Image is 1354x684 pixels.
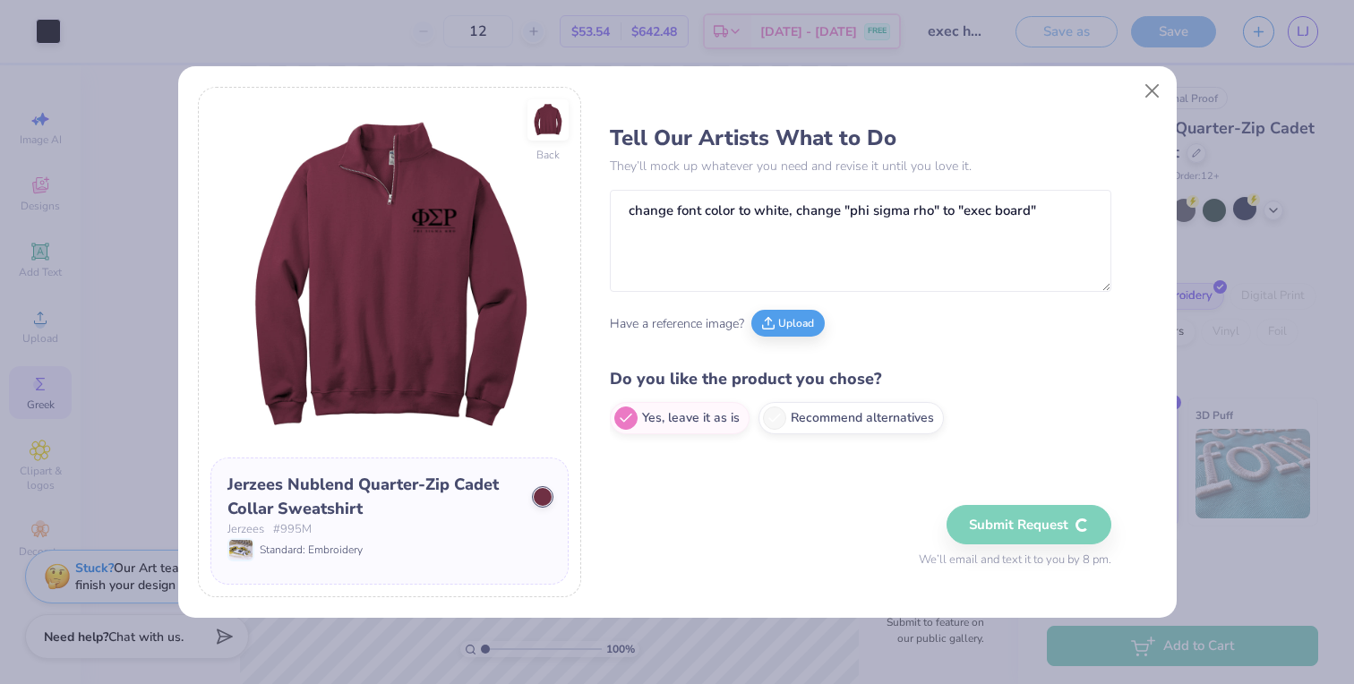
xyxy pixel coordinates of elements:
h3: Tell Our Artists What to Do [610,124,1111,151]
button: Upload [751,310,825,337]
span: Have a reference image? [610,314,744,333]
span: We’ll email and text it to you by 8 pm. [919,551,1111,569]
div: Back [536,147,560,163]
textarea: change font color to white, change "phi sigma rho" to "exec board" [610,190,1111,292]
span: # 995M [273,521,312,539]
label: Yes, leave it as is [610,402,750,434]
img: Standard: Embroidery [229,540,253,560]
span: Standard: Embroidery [260,542,363,558]
label: Recommend alternatives [758,402,944,434]
span: Jerzees [227,521,264,539]
button: Close [1135,74,1169,108]
div: Jerzees Nublend Quarter-Zip Cadet Collar Sweatshirt [227,473,519,521]
img: Front [210,99,569,457]
p: They’ll mock up whatever you need and revise it until you love it. [610,157,1111,175]
h4: Do you like the product you chose? [610,366,1111,392]
img: Back [530,102,566,138]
